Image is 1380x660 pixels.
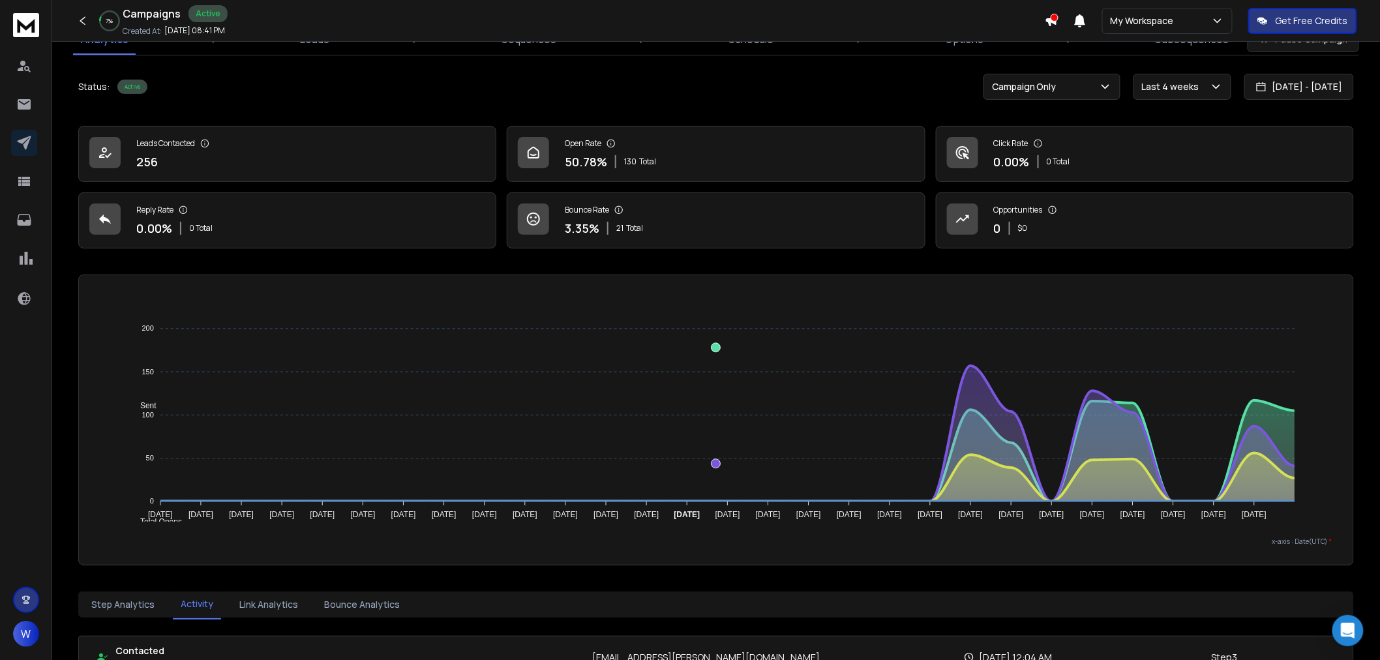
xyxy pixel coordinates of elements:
[148,510,173,519] tspan: [DATE]
[78,80,110,93] p: Status:
[1161,510,1186,519] tspan: [DATE]
[936,126,1354,182] a: Click Rate0.00%0 Total
[123,26,162,37] p: Created At:
[994,219,1001,237] p: 0
[136,138,195,149] p: Leads Contacted
[565,153,607,171] p: 50.78 %
[715,510,740,519] tspan: [DATE]
[1120,510,1145,519] tspan: [DATE]
[959,510,983,519] tspan: [DATE]
[106,17,113,25] p: 7 %
[100,537,1332,547] p: x-axis : Date(UTC)
[13,13,39,37] img: logo
[994,205,1043,215] p: Opportunities
[432,510,457,519] tspan: [DATE]
[164,25,225,36] p: [DATE] 08:41 PM
[594,510,619,519] tspan: [DATE]
[1202,510,1227,519] tspan: [DATE]
[316,590,408,619] button: Bounce Analytics
[1080,510,1105,519] tspan: [DATE]
[13,621,39,647] button: W
[142,325,154,333] tspan: 200
[936,192,1354,248] a: Opportunities0$0
[513,510,537,519] tspan: [DATE]
[142,411,154,419] tspan: 100
[142,368,154,376] tspan: 150
[391,510,416,519] tspan: [DATE]
[1242,510,1267,519] tspan: [DATE]
[1142,80,1205,93] p: Last 4 weeks
[994,153,1030,171] p: 0.00 %
[130,517,182,526] span: Total Opens
[1332,615,1364,646] div: Open Intercom Messenger
[674,510,700,519] tspan: [DATE]
[136,205,173,215] p: Reply Rate
[878,510,903,519] tspan: [DATE]
[999,510,1024,519] tspan: [DATE]
[188,510,213,519] tspan: [DATE]
[626,223,643,233] span: Total
[130,401,157,410] span: Sent
[173,590,221,620] button: Activity
[150,498,154,505] tspan: 0
[117,80,147,94] div: Active
[635,510,659,519] tspan: [DATE]
[565,138,601,149] p: Open Rate
[565,219,599,237] p: 3.35 %
[1248,8,1357,34] button: Get Free Credits
[1018,223,1028,233] p: $ 0
[136,153,158,171] p: 256
[756,510,781,519] tspan: [DATE]
[796,510,821,519] tspan: [DATE]
[565,205,609,215] p: Bounce Rate
[83,590,162,619] button: Step Analytics
[554,510,578,519] tspan: [DATE]
[616,223,623,233] span: 21
[270,510,295,519] tspan: [DATE]
[78,126,496,182] a: Leads Contacted256
[189,223,213,233] p: 0 Total
[1040,510,1064,519] tspan: [DATE]
[992,80,1062,93] p: Campaign Only
[918,510,943,519] tspan: [DATE]
[188,5,228,22] div: Active
[624,157,637,167] span: 130
[1047,157,1070,167] p: 0 Total
[1276,14,1348,27] p: Get Free Credits
[472,510,497,519] tspan: [DATE]
[994,138,1028,149] p: Click Rate
[837,510,862,519] tspan: [DATE]
[507,192,925,248] a: Bounce Rate3.35%21Total
[351,510,376,519] tspan: [DATE]
[310,510,335,519] tspan: [DATE]
[639,157,656,167] span: Total
[136,219,172,237] p: 0.00 %
[123,6,181,22] h1: Campaigns
[232,590,306,619] button: Link Analytics
[230,510,254,519] tspan: [DATE]
[1111,14,1179,27] p: My Workspace
[507,126,925,182] a: Open Rate50.78%130Total
[78,192,496,248] a: Reply Rate0.00%0 Total
[1244,74,1354,100] button: [DATE] - [DATE]
[146,454,154,462] tspan: 50
[115,644,316,657] h1: Contacted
